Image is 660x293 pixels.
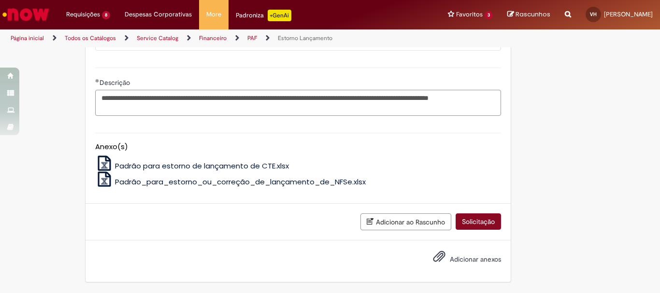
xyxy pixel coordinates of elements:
[485,11,493,19] span: 3
[456,213,501,230] button: Solicitação
[206,10,221,19] span: More
[125,10,192,19] span: Despesas Corporativas
[236,10,291,21] div: Padroniza
[199,34,227,42] a: Financeiro
[604,10,653,18] span: [PERSON_NAME]
[7,29,433,47] ul: Trilhas de página
[115,177,366,187] span: Padrão_para_estorno_ou_correção_de_lançamento_de_NFSe.xlsx
[268,10,291,21] p: +GenAi
[456,10,483,19] span: Favoritos
[1,5,51,24] img: ServiceNow
[95,177,366,187] a: Padrão_para_estorno_ou_correção_de_lançamento_de_NFSe.xlsx
[450,255,501,264] span: Adicionar anexos
[95,90,501,116] textarea: Descrição
[590,11,597,17] span: VH
[430,248,448,270] button: Adicionar anexos
[95,143,501,151] h5: Anexo(s)
[247,34,257,42] a: PAF
[115,161,289,171] span: Padrão para estorno de lançamento de CTE.xlsx
[100,78,132,87] span: Descrição
[65,34,116,42] a: Todos os Catálogos
[137,34,178,42] a: Service Catalog
[11,34,44,42] a: Página inicial
[95,161,289,171] a: Padrão para estorno de lançamento de CTE.xlsx
[516,10,550,19] span: Rascunhos
[66,10,100,19] span: Requisições
[360,213,451,230] button: Adicionar ao Rascunho
[507,10,550,19] a: Rascunhos
[278,34,332,42] a: Estorno Lançamento
[95,79,100,83] span: Obrigatório Preenchido
[102,11,110,19] span: 8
